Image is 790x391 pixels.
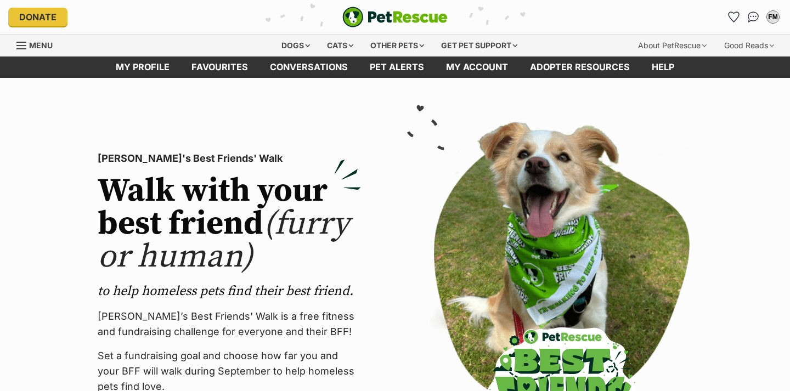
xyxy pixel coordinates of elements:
span: Menu [29,41,53,50]
div: Other pets [363,35,432,56]
p: to help homeless pets find their best friend. [98,282,361,300]
p: [PERSON_NAME]’s Best Friends' Walk is a free fitness and fundraising challenge for everyone and t... [98,309,361,339]
a: Donate [8,8,67,26]
a: Conversations [744,8,762,26]
img: chat-41dd97257d64d25036548639549fe6c8038ab92f7586957e7f3b1b290dea8141.svg [748,12,759,22]
p: [PERSON_NAME]'s Best Friends' Walk [98,151,361,166]
img: logo-e224e6f780fb5917bec1dbf3a21bbac754714ae5b6737aabdf751b685950b380.svg [342,7,448,27]
div: Dogs [274,35,318,56]
div: Good Reads [716,35,782,56]
a: Menu [16,35,60,54]
a: My profile [105,56,180,78]
div: Get pet support [433,35,525,56]
a: Favourites [725,8,742,26]
a: conversations [259,56,359,78]
a: Pet alerts [359,56,435,78]
h2: Walk with your best friend [98,175,361,274]
a: My account [435,56,519,78]
div: Cats [319,35,361,56]
button: My account [764,8,782,26]
a: PetRescue [342,7,448,27]
a: Favourites [180,56,259,78]
ul: Account quick links [725,8,782,26]
div: About PetRescue [630,35,714,56]
div: FM [768,12,778,22]
a: Help [641,56,685,78]
span: (furry or human) [98,203,349,277]
a: Adopter resources [519,56,641,78]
